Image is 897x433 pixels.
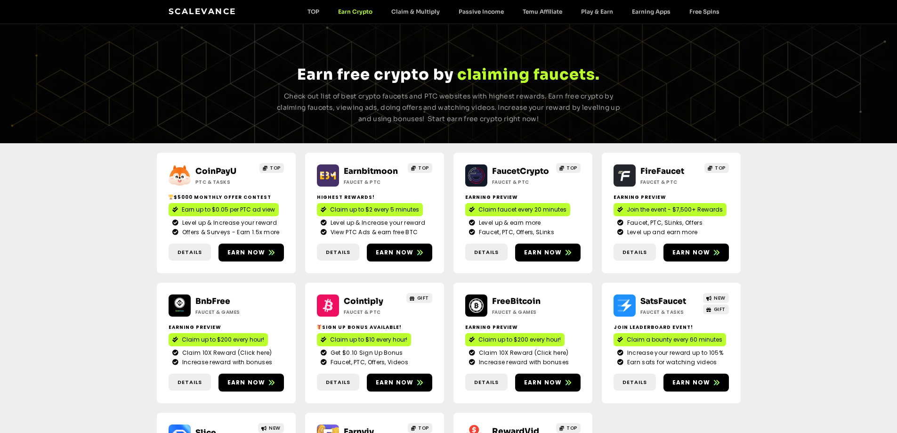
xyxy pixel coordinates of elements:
a: TOP [556,163,581,173]
a: Earn now [367,374,432,392]
span: Earn up to $0.05 per PTC ad view [182,205,275,214]
span: Earn sats for watching videos [625,358,717,367]
span: NEW [269,425,281,432]
a: SatsFaucet [640,296,686,306]
span: Claim faucet every 20 minutes [478,205,566,214]
a: Temu Affiliate [513,8,572,15]
span: Earn now [376,378,414,387]
span: Get $0.10 Sign Up Bonus [328,349,403,357]
span: Join the event - $7,500+ Rewards [627,205,723,214]
span: Earn now [524,248,562,257]
a: FireFaucet [640,166,684,176]
h2: Join Leaderboard event! [614,324,729,331]
a: Earn Crypto [329,8,382,15]
p: Check out list of best crypto faucets and PTC websites with highest rewards. Earn free crypto by ... [274,91,624,124]
span: Level up & Increase your reward [180,219,277,227]
span: Details [474,248,499,256]
a: Passive Income [449,8,513,15]
h2: Faucet & Tasks [640,309,699,316]
span: TOP [566,425,577,432]
a: BnbFree [195,296,230,306]
a: Earn now [515,374,581,392]
span: TOP [566,164,577,172]
a: Earn now [218,374,284,392]
span: Faucet, PTC, Offers, SLinks [477,228,554,237]
a: CoinPayU [195,166,236,176]
a: Claim up to $10 every hour! [317,333,411,346]
span: Details [178,248,202,256]
h2: Sign up bonus available! [317,324,432,331]
a: Earnbitmoon [344,166,398,176]
span: Level up and earn more [625,228,698,237]
span: Earn now [672,378,711,387]
a: GIFT [703,304,729,314]
h2: ptc & Tasks [195,179,254,186]
a: Free Spins [680,8,729,15]
span: Details [474,378,499,386]
a: Details [317,374,359,391]
a: Claim a bounty every 60 minutes [614,333,726,346]
a: TOP [298,8,329,15]
a: TOP [408,423,432,433]
span: Details [622,378,647,386]
a: Details [317,244,359,261]
span: View PTC Ads & earn free BTC [328,228,418,237]
a: Earn now [218,244,284,261]
h2: Faucet & PTC [492,179,551,186]
span: Offers & Surveys - Earn 1.5x more [180,228,280,237]
span: Increase reward with bonuses [180,358,272,367]
a: Earn now [663,244,729,261]
img: 🏆 [169,195,173,199]
span: Faucet, PTC, Offers, Videos [328,358,408,367]
span: Details [326,378,350,386]
span: Earn now [227,248,266,257]
a: Details [614,374,656,391]
h2: Faucet & Games [195,309,254,316]
a: Cointiply [344,296,383,306]
a: NEW [258,423,284,433]
span: Level up & Increase your reward [328,219,425,227]
a: Earn now [663,374,729,392]
span: NEW [714,294,726,302]
a: Earn now [367,244,432,261]
span: GIFT [714,306,726,313]
a: Claim 10X Reward (Click here) [469,349,577,357]
span: Details [326,248,350,256]
h2: Earning Preview [465,194,581,201]
a: Details [465,374,508,391]
a: Details [465,244,508,261]
span: Earn free crypto by [297,65,453,84]
span: GIFT [417,294,429,302]
span: Increase reward with bonuses [477,358,569,367]
h2: $5000 Monthly Offer contest [169,194,284,201]
h2: Earning Preview [169,324,284,331]
span: Level up & earn more [477,219,541,227]
span: Earn now [376,248,414,257]
a: TOP [408,163,432,173]
a: Earn up to $0.05 per PTC ad view [169,203,279,216]
a: TOP [704,163,729,173]
img: 🎁 [317,325,322,329]
a: Claim faucet every 20 minutes [465,203,570,216]
span: Details [178,378,202,386]
a: Claim & Multiply [382,8,449,15]
h2: Earning Preview [465,324,581,331]
span: Earn now [672,248,711,257]
a: FaucetCrypto [492,166,549,176]
span: Earn now [227,378,266,387]
span: Claim up to $2 every 5 minutes [330,205,419,214]
a: Claim up to $200 every hour! [169,333,268,346]
span: TOP [715,164,726,172]
a: TOP [556,423,581,433]
span: TOP [418,425,429,432]
a: NEW [703,293,729,303]
span: TOP [418,164,429,172]
h2: Faucet & PTC [640,179,699,186]
a: Join the event - $7,500+ Rewards [614,203,727,216]
a: FreeBitcoin [492,296,541,306]
nav: Menu [298,8,729,15]
a: Earn now [515,244,581,261]
a: Details [169,374,211,391]
a: Claim up to $2 every 5 minutes [317,203,423,216]
a: TOP [259,163,284,173]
